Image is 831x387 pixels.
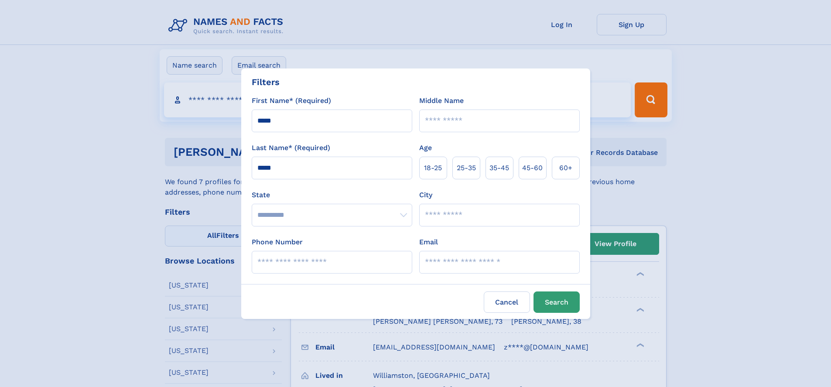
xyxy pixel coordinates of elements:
span: 45‑60 [522,163,543,173]
label: Age [419,143,432,153]
label: Email [419,237,438,247]
label: Cancel [484,291,530,313]
span: 25‑35 [457,163,476,173]
label: State [252,190,412,200]
span: 60+ [559,163,572,173]
span: 35‑45 [489,163,509,173]
button: Search [533,291,580,313]
span: 18‑25 [424,163,442,173]
label: Middle Name [419,96,464,106]
label: Last Name* (Required) [252,143,330,153]
div: Filters [252,75,280,89]
label: Phone Number [252,237,303,247]
label: City [419,190,432,200]
label: First Name* (Required) [252,96,331,106]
